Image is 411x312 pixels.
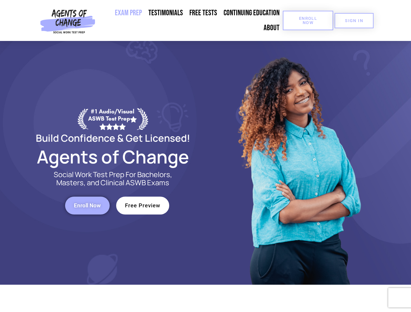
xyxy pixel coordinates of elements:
a: Testimonials [145,6,186,20]
span: Enroll Now [293,16,323,25]
span: Enroll Now [74,203,101,208]
a: Free Preview [116,197,169,214]
span: Free Preview [125,203,160,208]
a: Exam Prep [112,6,145,20]
a: Free Tests [186,6,220,20]
p: Social Work Test Prep For Bachelors, Masters, and Clinical ASWB Exams [46,171,180,187]
h2: Agents of Change [20,149,206,164]
a: Continuing Education [220,6,283,20]
span: SIGN IN [345,19,363,23]
a: Enroll Now [65,197,110,214]
a: Enroll Now [283,11,333,30]
h2: Build Confidence & Get Licensed! [20,133,206,143]
div: #1 Audio/Visual ASWB Test Prep [88,108,137,130]
a: About [260,20,283,35]
nav: Menu [98,6,283,35]
a: SIGN IN [335,13,374,28]
img: Website Image 1 (1) [233,41,363,285]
